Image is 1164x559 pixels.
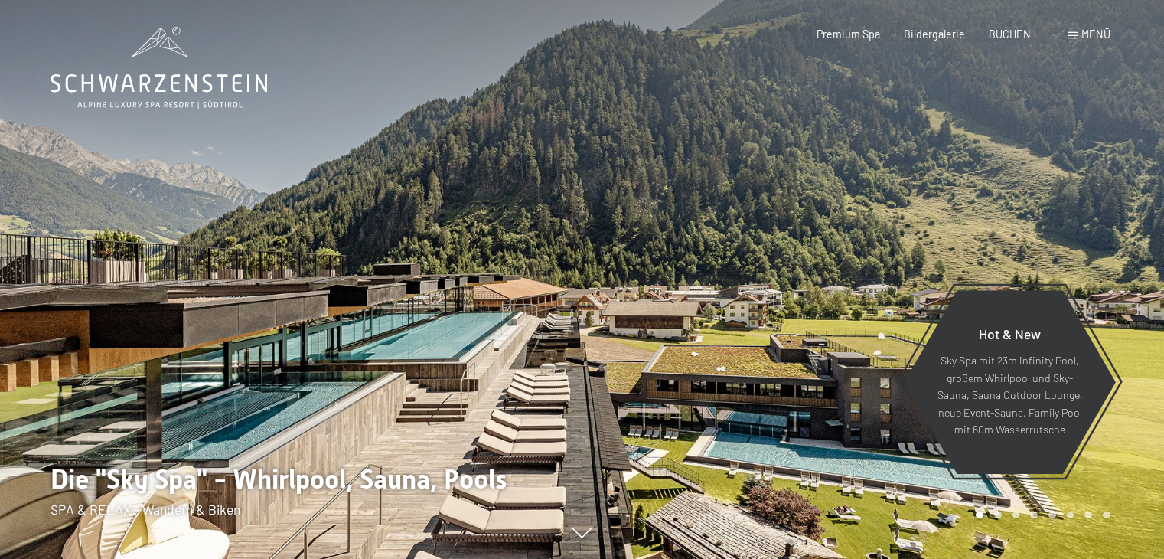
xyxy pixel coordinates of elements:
a: BUCHEN [989,28,1031,41]
div: Carousel Pagination [970,512,1110,519]
div: Carousel Page 6 [1067,512,1074,519]
div: Carousel Page 3 [1012,512,1020,519]
span: Menü [1081,28,1110,41]
a: Hot & New Sky Spa mit 23m Infinity Pool, großem Whirlpool und Sky-Sauna, Sauna Outdoor Lounge, ne... [903,289,1117,475]
div: Carousel Page 2 [994,512,1002,519]
div: Carousel Page 4 [1030,512,1038,519]
p: Sky Spa mit 23m Infinity Pool, großem Whirlpool und Sky-Sauna, Sauna Outdoor Lounge, neue Event-S... [937,352,1083,439]
div: Carousel Page 7 [1084,512,1092,519]
a: Bildergalerie [904,28,965,41]
div: Carousel Page 8 [1103,512,1110,519]
div: Carousel Page 1 (Current Slide) [976,512,983,519]
span: Hot & New [979,325,1041,342]
div: Carousel Page 5 [1048,512,1056,519]
a: Premium Spa [817,28,880,41]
